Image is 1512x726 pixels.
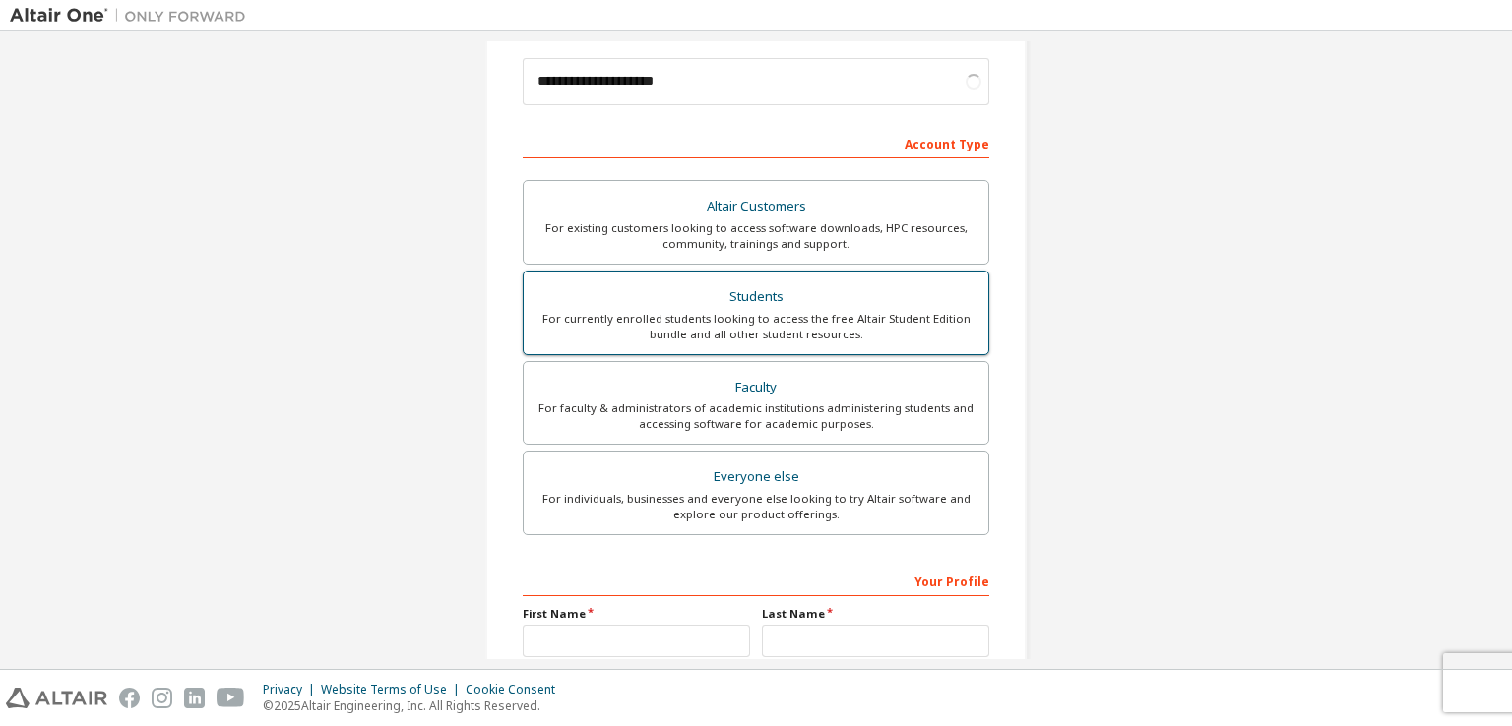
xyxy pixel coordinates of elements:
[535,311,976,342] div: For currently enrolled students looking to access the free Altair Student Edition bundle and all ...
[535,193,976,220] div: Altair Customers
[119,688,140,708] img: facebook.svg
[523,127,989,158] div: Account Type
[321,682,466,697] div: Website Terms of Use
[263,697,567,714] p: © 2025 Altair Engineering, Inc. All Rights Reserved.
[6,688,107,708] img: altair_logo.svg
[10,6,256,26] img: Altair One
[535,491,976,522] div: For individuals, businesses and everyone else looking to try Altair software and explore our prod...
[535,400,976,432] div: For faculty & administrators of academic institutions administering students and accessing softwa...
[535,283,976,311] div: Students
[523,606,750,622] label: First Name
[762,606,989,622] label: Last Name
[535,463,976,491] div: Everyone else
[523,565,989,596] div: Your Profile
[535,374,976,401] div: Faculty
[217,688,245,708] img: youtube.svg
[152,688,172,708] img: instagram.svg
[184,688,205,708] img: linkedin.svg
[535,220,976,252] div: For existing customers looking to access software downloads, HPC resources, community, trainings ...
[263,682,321,697] div: Privacy
[466,682,567,697] div: Cookie Consent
